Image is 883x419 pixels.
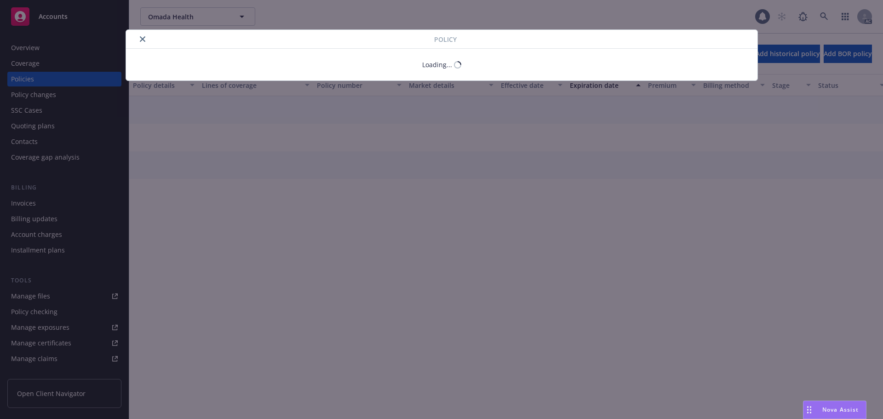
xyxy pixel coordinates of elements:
div: Drag to move [803,401,815,419]
button: close [137,34,148,45]
button: Nova Assist [803,401,866,419]
div: Loading... [422,60,452,69]
span: Nova Assist [822,406,859,413]
span: Policy [434,34,457,44]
